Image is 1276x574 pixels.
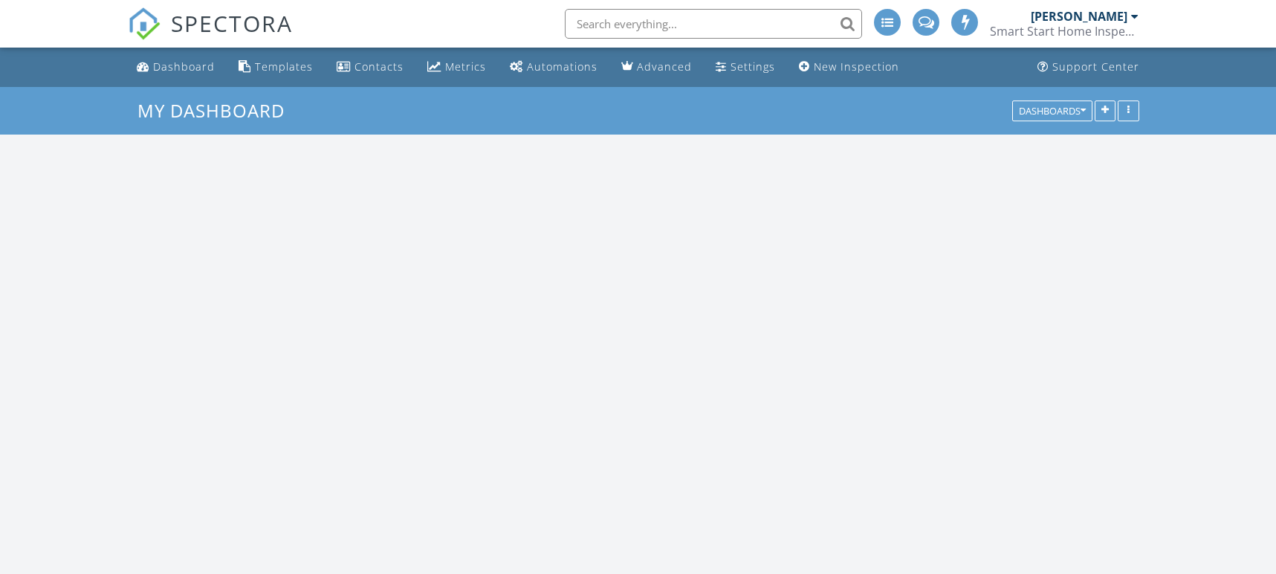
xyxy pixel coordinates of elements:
[527,59,597,74] div: Automations
[137,98,297,123] a: My Dashboard
[128,7,161,40] img: The Best Home Inspection Software - Spectora
[233,54,319,81] a: Templates
[1031,9,1127,24] div: [PERSON_NAME]
[731,59,775,74] div: Settings
[814,59,899,74] div: New Inspection
[421,54,492,81] a: Metrics
[565,9,862,39] input: Search everything...
[171,7,293,39] span: SPECTORA
[445,59,486,74] div: Metrics
[793,54,905,81] a: New Inspection
[1012,100,1092,121] button: Dashboards
[615,54,698,81] a: Advanced
[354,59,404,74] div: Contacts
[128,20,293,51] a: SPECTORA
[990,24,1139,39] div: Smart Start Home Inspection, PLLC
[331,54,409,81] a: Contacts
[1052,59,1139,74] div: Support Center
[1032,54,1145,81] a: Support Center
[153,59,215,74] div: Dashboard
[255,59,313,74] div: Templates
[131,54,221,81] a: Dashboard
[1019,106,1086,116] div: Dashboards
[637,59,692,74] div: Advanced
[710,54,781,81] a: Settings
[504,54,603,81] a: Automations (Basic)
